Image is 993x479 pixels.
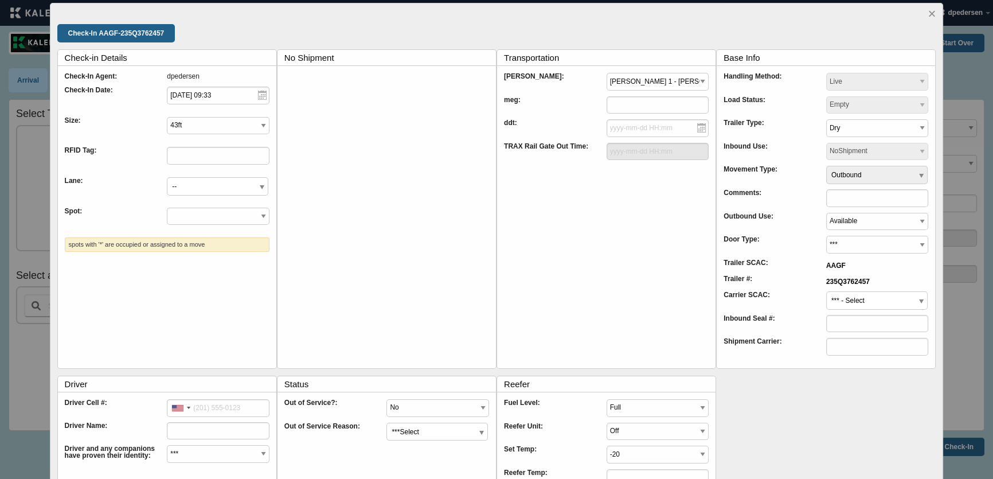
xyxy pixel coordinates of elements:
div: Fuel Level: [504,399,607,423]
div: Check-In Agent: [65,73,167,80]
div: Trailer Type: [724,119,826,143]
span: -- [167,178,268,196]
input: yyyy-mm-dd HH:mm [607,143,709,161]
div: Shipment Carrier: [724,338,826,361]
div: Trailer #: [724,275,826,291]
strong: AAGF [826,262,846,270]
label: Base Info [724,50,935,65]
div: Spot: [65,208,167,231]
div: Check-In Date: [65,87,167,110]
span: Outbound [827,166,927,185]
div: Door Type: [724,236,826,259]
div: spots with '*' are occupied or assigned to a move [65,237,269,252]
label: Transportation [504,50,716,65]
div: Set Temp: [504,446,607,469]
a: × [928,7,936,21]
div: Comments: [724,189,826,213]
input: (201) 555-0123 [167,399,269,417]
div: dpedersen [167,73,269,80]
div: Lane: [65,177,167,201]
div: Out of Service Reason: [284,423,387,446]
input: Check-In AAGF-235Q3762457 [57,24,175,42]
div: [PERSON_NAME]: [504,73,607,96]
input: yyyy-mm-dd HH:mm [607,119,709,137]
div: Reefer Unit: [504,423,607,446]
label: Driver [65,376,276,392]
span: -- [167,177,268,196]
div: Driver Name: [65,422,167,446]
div: Outbound Use: [724,213,826,236]
div: Movement Type: [724,166,826,189]
div: Load Status: [724,96,826,120]
div: RFID Tag: [65,147,167,170]
label: No Shipment [284,50,496,65]
div: Inbound Seal #: [724,315,826,338]
strong: 235Q3762457 [826,278,870,286]
label: Reefer [504,376,716,392]
div: Handling Method: [724,73,826,96]
div: Size: [65,117,167,141]
div: TRAX Rail Gate Out Time: [504,143,607,166]
div: Trailer SCAC: [724,259,826,275]
div: Inbound Use: [724,143,826,166]
div: Carrier SCAC: [724,291,826,315]
div: United States: +1 [167,400,194,416]
label: Check-in Details [65,50,276,65]
div: meg: [504,96,607,120]
div: ddt: [504,119,607,143]
div: Driver Cell #: [65,399,167,422]
div: Driver and any companions have proven their identity: [65,445,167,469]
label: Status [284,376,496,392]
div: Out of Service?: [284,399,387,423]
span: Outbound [826,166,928,184]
